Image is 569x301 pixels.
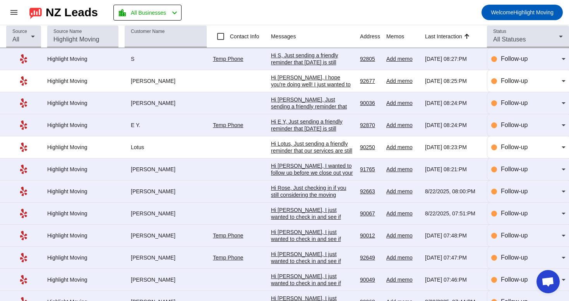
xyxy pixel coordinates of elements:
div: Highlight Moving [47,276,118,283]
div: Add memo [386,276,419,283]
span: Follow-up [501,77,528,84]
mat-icon: Yelp [19,54,28,64]
span: Follow-up [501,232,528,239]
div: 90067 [360,210,380,217]
span: Follow-up [501,122,528,128]
div: [DATE] 08:24:PM [425,100,481,107]
div: [PERSON_NAME] [125,232,207,239]
span: Highlight Moving [491,7,554,18]
mat-label: Status [493,29,506,34]
mat-icon: Yelp [19,76,28,86]
a: Temp Phone [213,122,243,128]
span: Follow-up [501,166,528,172]
div: [PERSON_NAME] [125,188,207,195]
div: [DATE] 08:23:PM [425,144,481,151]
div: Highlight Moving [47,77,118,84]
span: Follow-up [501,210,528,217]
span: Follow-up [501,100,528,106]
div: Highlight Moving [47,210,118,217]
mat-icon: Yelp [19,98,28,108]
div: Hi Rose, Just checking in if you still considering the moving services? [271,184,354,205]
a: Temp Phone [213,232,243,239]
div: [DATE] 08:27:PM [425,55,481,62]
mat-icon: Yelp [19,120,28,130]
span: Follow-up [501,276,528,283]
span: All Businesses [131,7,166,18]
div: Add memo [386,100,419,107]
div: 90250 [360,144,380,151]
div: Highlight Moving [47,166,118,173]
div: 92677 [360,77,380,84]
div: Highlight Moving [47,122,118,129]
div: 92649 [360,254,380,261]
span: Welcome [491,9,513,15]
div: [PERSON_NAME] [125,166,207,173]
button: WelcomeHighlight Moving [482,5,563,20]
mat-icon: Yelp [19,209,28,218]
div: S [125,55,207,62]
div: 8/22/2025, 08:00:PM [425,188,481,195]
mat-label: Source Name [53,29,82,34]
th: Memos [386,25,425,48]
mat-icon: Yelp [19,253,28,262]
img: logo [29,6,42,19]
div: Highlight Moving [47,254,118,261]
div: Highlight Moving [47,144,118,151]
div: Add memo [386,254,419,261]
div: Hi [PERSON_NAME], I wanted to follow up before we close out your request. If you're still conside... [271,162,354,274]
div: Hi Lotus, Just sending a friendly reminder that our services are still available! If you'd like t... [271,140,354,217]
div: 91765 [360,166,380,173]
div: 8/22/2025, 07:51:PM [425,210,481,217]
div: NZ Leads [46,7,98,18]
div: Add memo [386,77,419,84]
div: Highlight Moving [47,188,118,195]
div: [DATE] 08:24:PM [425,122,481,129]
div: 90049 [360,276,380,283]
div: 90036 [360,100,380,107]
div: 92663 [360,188,380,195]
div: [DATE] 07:46:PM [425,276,481,283]
a: Open chat [536,270,560,293]
div: Hi [PERSON_NAME], I just wanted to check in and see if you're still considering the moving servic... [271,206,354,297]
div: Add memo [386,55,419,62]
mat-icon: Yelp [19,143,28,152]
span: Follow-up [501,144,528,150]
input: Highlight Moving [53,35,112,44]
th: Address [360,25,386,48]
div: [PERSON_NAME] [125,254,207,261]
div: Highlight Moving [47,100,118,107]
div: Add memo [386,166,419,173]
span: Follow-up [501,55,528,62]
div: [DATE] 08:21:PM [425,166,481,173]
div: [PERSON_NAME] [125,276,207,283]
mat-icon: Yelp [19,165,28,174]
span: All Statuses [493,36,526,43]
mat-icon: Yelp [19,187,28,196]
div: Highlight Moving [47,232,118,239]
mat-icon: location_city [118,8,127,17]
div: Hi [PERSON_NAME], Just sending a friendly reminder that our services are still available! If you'... [271,96,354,173]
div: [DATE] 07:48:PM [425,232,481,239]
span: Follow-up [501,254,528,261]
span: All [12,36,19,43]
div: Last Interaction [425,33,462,40]
div: Highlight Moving [47,55,118,62]
div: 92805 [360,55,380,62]
div: Add memo [386,210,419,217]
a: Temp Phone [213,56,243,62]
mat-icon: menu [9,8,19,17]
mat-label: Source [12,29,27,34]
div: Add memo [386,144,419,151]
div: Add memo [386,188,419,195]
span: Follow-up [501,188,528,194]
div: E Y. [125,122,207,129]
mat-label: Customer Name [131,29,165,34]
mat-icon: Yelp [19,275,28,284]
div: [DATE] 08:25:PM [425,77,481,84]
div: [DATE] 07:47:PM [425,254,481,261]
mat-icon: chevron_left [170,8,179,17]
label: Contact Info [228,33,259,40]
div: 90012 [360,232,380,239]
mat-icon: Yelp [19,231,28,240]
div: Lotus [125,144,207,151]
